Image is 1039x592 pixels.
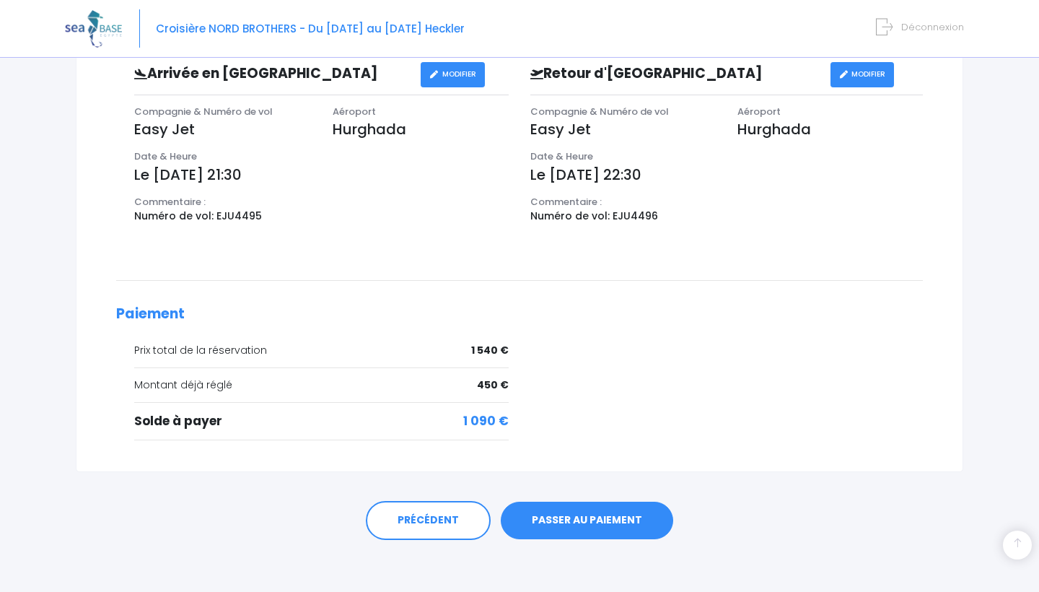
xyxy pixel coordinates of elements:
div: Montant déjà réglé [134,378,509,393]
span: Date & Heure [530,149,593,163]
span: Commentaire : [530,195,602,209]
p: Easy Jet [530,118,716,140]
span: Compagnie & Numéro de vol [134,105,273,118]
p: Le [DATE] 21:30 [134,164,509,186]
span: Compagnie & Numéro de vol [530,105,669,118]
p: Hurghada [333,118,509,140]
span: Déconnexion [901,20,964,34]
span: Croisière NORD BROTHERS - Du [DATE] au [DATE] Heckler [156,21,465,36]
div: Solde à payer [134,412,509,431]
a: MODIFIER [421,62,485,87]
p: Numéro de vol: EJU4495 [134,209,509,224]
span: Aéroport [333,105,376,118]
h3: Arrivée en [GEOGRAPHIC_DATA] [123,66,421,82]
p: Easy Jet [134,118,311,140]
h3: Retour d'[GEOGRAPHIC_DATA] [519,66,830,82]
p: Numéro de vol: EJU4496 [530,209,923,224]
div: Prix total de la réservation [134,343,509,358]
p: Le [DATE] 22:30 [530,164,923,186]
a: PASSER AU PAIEMENT [501,502,673,539]
span: Commentaire : [134,195,206,209]
a: MODIFIER [830,62,895,87]
a: PRÉCÉDENT [366,501,491,540]
span: 1 090 € [463,412,509,431]
p: Hurghada [737,118,923,140]
h2: Paiement [116,306,923,323]
span: Aéroport [737,105,781,118]
span: 450 € [477,378,509,393]
span: 1 540 € [471,343,509,358]
span: Date & Heure [134,149,197,163]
